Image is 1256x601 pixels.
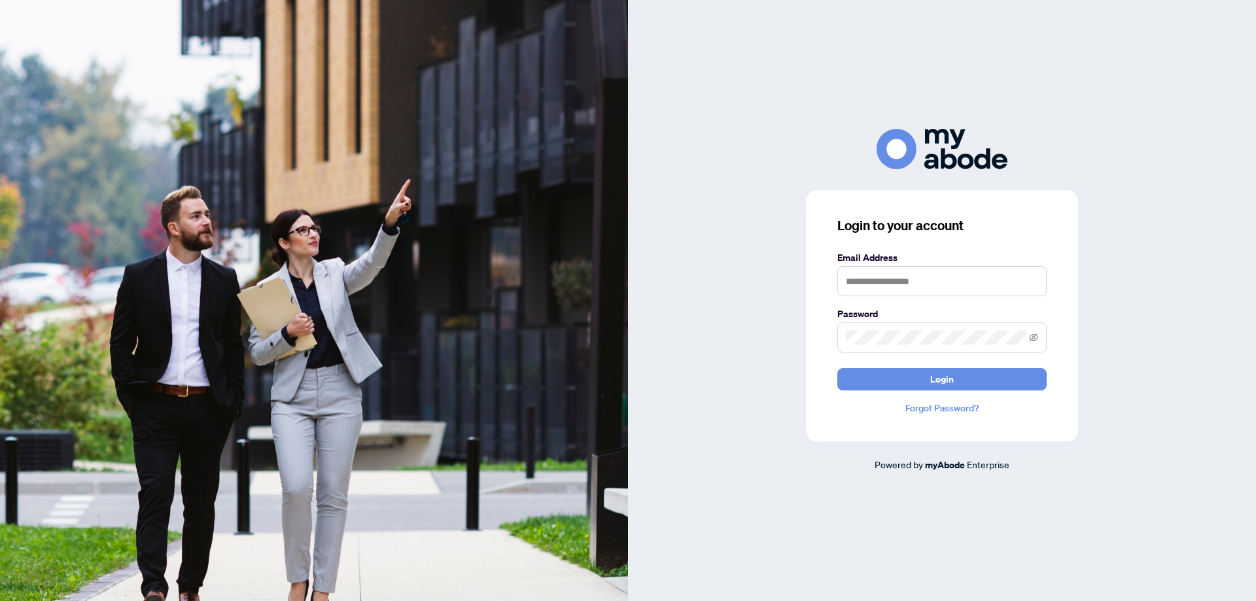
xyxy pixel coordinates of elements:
[925,458,965,472] a: myAbode
[1029,333,1038,342] span: eye-invisible
[837,401,1047,415] a: Forgot Password?
[877,129,1007,169] img: ma-logo
[837,216,1047,235] h3: Login to your account
[837,368,1047,390] button: Login
[875,458,923,470] span: Powered by
[837,307,1047,321] label: Password
[930,369,954,390] span: Login
[837,250,1047,265] label: Email Address
[967,458,1009,470] span: Enterprise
